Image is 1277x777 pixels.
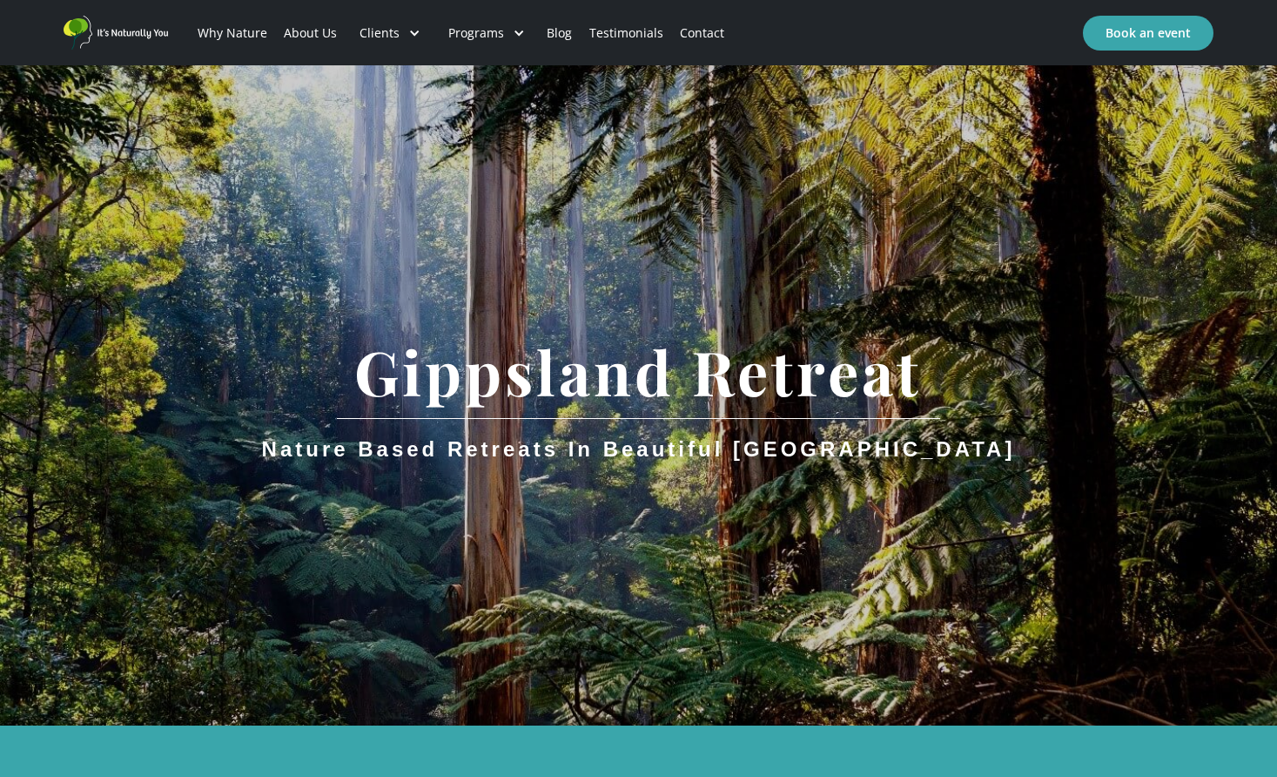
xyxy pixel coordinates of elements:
[189,3,275,63] a: Why Nature
[346,3,434,63] div: Clients
[1083,16,1213,51] a: Book an event
[434,3,539,63] div: Programs
[276,3,346,63] a: About Us
[328,338,948,405] h1: Gippsland Retreat
[539,3,581,63] a: Blog
[64,16,168,50] a: home
[448,24,504,42] div: Programs
[262,436,1016,463] h3: Nature Based Retreats In Beautiful [GEOGRAPHIC_DATA]
[581,3,671,63] a: Testimonials
[360,24,400,42] div: Clients
[671,3,732,63] a: Contact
